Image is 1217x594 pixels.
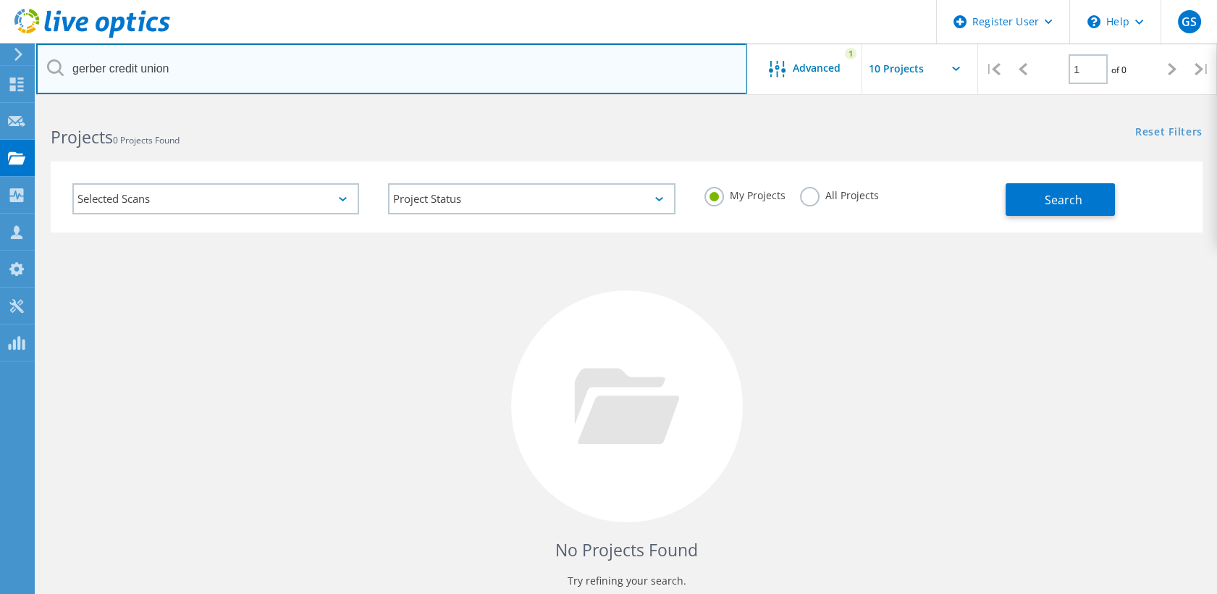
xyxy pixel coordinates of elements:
span: Advanced [793,63,841,73]
span: GS [1182,16,1197,28]
b: Projects [51,125,113,148]
button: Search [1006,183,1115,216]
a: Live Optics Dashboard [14,30,170,41]
span: Search [1045,192,1082,208]
div: Selected Scans [72,183,359,214]
label: All Projects [800,187,879,201]
label: My Projects [704,187,786,201]
input: Search projects by name, owner, ID, company, etc [36,43,747,94]
span: 0 Projects Found [113,134,180,146]
div: Project Status [388,183,675,214]
svg: \n [1087,15,1100,28]
div: | [1187,43,1217,95]
div: | [978,43,1008,95]
h4: No Projects Found [65,538,1188,562]
span: of 0 [1111,64,1127,76]
a: Reset Filters [1135,127,1203,139]
p: Try refining your search. [65,569,1188,593]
